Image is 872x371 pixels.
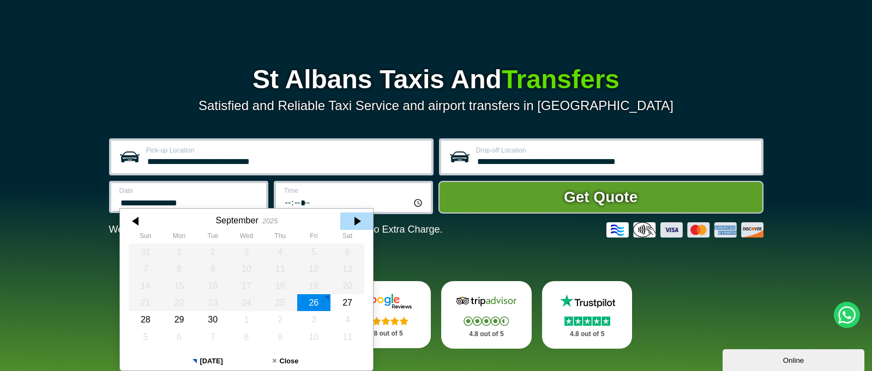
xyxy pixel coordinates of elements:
[263,277,297,294] div: 18 September 2025
[196,260,230,277] div: 09 September 2025
[129,294,163,311] div: 21 September 2025
[453,327,520,341] p: 4.8 out of 5
[196,232,230,243] th: Tuesday
[330,294,364,311] div: 27 September 2025
[297,244,330,260] div: 05 September 2025
[441,281,532,349] a: Tripadvisor Stars 4.8 out of 5
[297,260,330,277] div: 12 September 2025
[363,317,408,325] img: Stars
[352,327,419,340] p: 4.8 out of 5
[230,329,263,345] div: 08 October 2025
[554,327,621,341] p: 4.8 out of 5
[230,277,263,294] div: 17 September 2025
[230,260,263,277] div: 10 September 2025
[119,187,260,194] label: Date
[129,311,163,328] div: 28 September 2025
[246,352,324,370] button: Close
[297,311,330,328] div: 03 October 2025
[340,281,431,348] a: Google Stars 4.8 out of 5
[262,217,277,225] div: 2025
[196,311,230,328] div: 30 September 2025
[263,232,297,243] th: Thursday
[330,277,364,294] div: 20 September 2025
[109,224,443,235] p: We Now Accept Card & Contactless Payment In
[330,260,364,277] div: 13 September 2025
[564,317,610,326] img: Stars
[129,260,163,277] div: 07 September 2025
[196,244,230,260] div: 02 September 2025
[146,147,425,154] label: Pick-up Location
[230,311,263,328] div: 01 October 2025
[502,65,620,94] span: Transfers
[162,311,196,328] div: 29 September 2025
[129,277,163,294] div: 14 September 2025
[330,232,364,243] th: Saturday
[109,66,763,93] h1: St Albans Taxis And
[263,311,297,328] div: 02 October 2025
[162,232,196,243] th: Monday
[330,329,364,345] div: 11 October 2025
[464,317,509,326] img: Stars
[476,147,755,154] label: Drop-off Location
[438,181,763,214] button: Get Quote
[555,293,620,309] img: Trustpilot
[129,232,163,243] th: Sunday
[196,277,230,294] div: 16 September 2025
[297,294,330,311] div: 26 September 2025
[162,244,196,260] div: 01 September 2025
[162,329,196,345] div: 06 October 2025
[129,329,163,345] div: 05 October 2025
[330,244,364,260] div: 06 September 2025
[606,222,763,238] img: Credit And Debit Cards
[162,294,196,311] div: 22 September 2025
[284,187,424,194] label: Time
[317,224,442,235] span: The Car at No Extra Charge.
[215,215,258,226] div: September
[723,347,867,371] iframe: chat widget
[230,232,263,243] th: Wednesday
[162,260,196,277] div: 08 September 2025
[162,277,196,294] div: 15 September 2025
[196,294,230,311] div: 23 September 2025
[196,329,230,345] div: 07 October 2025
[542,281,633,349] a: Trustpilot Stars 4.8 out of 5
[263,329,297,345] div: 09 October 2025
[230,244,263,260] div: 03 September 2025
[263,260,297,277] div: 11 September 2025
[230,294,263,311] div: 24 September 2025
[297,277,330,294] div: 19 September 2025
[263,244,297,260] div: 04 September 2025
[109,98,763,113] p: Satisfied and Reliable Taxi Service and airport transfers in [GEOGRAPHIC_DATA]
[297,232,330,243] th: Friday
[169,352,246,370] button: [DATE]
[129,244,163,260] div: 31 August 2025
[454,293,519,309] img: Tripadvisor
[297,329,330,345] div: 10 October 2025
[353,293,418,309] img: Google
[263,294,297,311] div: 25 September 2025
[330,311,364,328] div: 04 October 2025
